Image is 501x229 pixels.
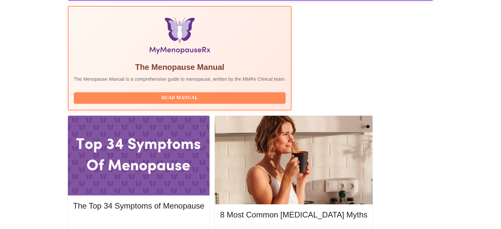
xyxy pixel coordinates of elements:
[74,92,286,104] button: Read Manual
[73,217,204,229] button: Read More
[80,94,279,102] span: Read Manual
[74,76,286,82] p: The Menopause Manual is a comprehensive guide to menopause, written by the MMRx Clinical team.
[73,201,204,211] h5: The Top 34 Symptoms of Menopause
[80,219,198,227] span: Read More
[107,17,252,57] img: Menopause Manual
[220,210,367,220] h5: 8 Most Common [MEDICAL_DATA] Myths
[74,62,286,72] h5: The Menopause Manual
[74,95,288,100] a: Read Manual
[73,219,206,225] a: Read More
